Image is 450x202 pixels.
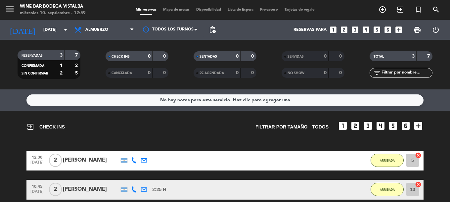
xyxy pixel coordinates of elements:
strong: 5 [75,71,79,76]
strong: 2 [75,63,79,68]
strong: 1 [60,63,63,68]
span: Mis reservas [132,8,160,12]
div: [PERSON_NAME] [63,185,119,194]
div: [PERSON_NAME] [63,156,119,165]
button: menu [5,4,15,16]
span: Disponibilidad [193,8,224,12]
strong: 7 [427,54,431,59]
strong: 0 [339,54,343,59]
span: Pre-acceso [257,8,281,12]
span: RESERVADAS [22,54,43,57]
i: search [432,6,440,14]
span: ARRIBADA [380,188,395,191]
strong: 7 [75,53,79,58]
i: looks_3 [363,121,373,131]
strong: 0 [251,54,255,59]
i: [DATE] [5,23,40,37]
span: Filtrar por tamaño [255,123,307,131]
i: cancel [415,152,422,159]
span: 12:30 [29,153,45,161]
i: arrow_drop_down [62,26,69,34]
span: CHECK INS [112,55,130,58]
button: ARRIBADA [371,183,404,196]
i: exit_to_app [26,123,34,131]
span: Reservas para [293,27,327,32]
span: 10:45 [29,182,45,190]
span: 2:25 H [152,186,166,193]
div: Wine Bar Bodega Vistalba [20,3,86,10]
strong: 0 [148,54,151,59]
i: looks_3 [351,25,359,34]
span: pending_actions [208,26,216,34]
i: looks_4 [375,121,386,131]
span: 2 [49,183,62,196]
input: Filtrar por nombre... [381,69,432,76]
span: CANCELADA [112,72,132,75]
i: exit_to_app [396,6,404,14]
span: SENTADAS [200,55,217,58]
div: miércoles 10. septiembre - 12:59 [20,10,86,17]
span: Almuerzo [85,27,108,32]
strong: 0 [148,71,151,75]
span: Tarjetas de regalo [281,8,318,12]
strong: 0 [236,54,239,59]
i: power_settings_new [432,26,440,34]
span: Mapa de mesas [160,8,193,12]
strong: 0 [324,54,327,59]
strong: 0 [163,71,167,75]
strong: 2 [60,71,63,76]
i: menu [5,4,15,14]
span: Lista de Espera [224,8,257,12]
span: NO SHOW [288,72,304,75]
strong: 3 [412,54,415,59]
div: No hay notas para este servicio. Haz clic para agregar una [160,96,290,104]
span: CHECK INS [26,123,65,131]
i: looks_one [329,25,337,34]
button: ARRIBADA [371,154,404,167]
i: looks_5 [373,25,381,34]
i: add_box [413,121,424,131]
i: looks_two [350,121,361,131]
i: looks_4 [362,25,370,34]
span: TODOS [312,123,329,131]
i: turned_in_not [414,6,422,14]
div: LOG OUT [427,20,445,40]
i: add_box [394,25,403,34]
strong: 0 [339,71,343,75]
strong: 0 [324,71,327,75]
i: cancel [415,181,422,188]
i: looks_6 [400,121,411,131]
strong: 3 [60,53,63,58]
span: SERVIDAS [288,55,304,58]
span: 2 [49,154,62,167]
strong: 0 [236,71,239,75]
i: looks_two [340,25,348,34]
strong: 0 [251,71,255,75]
strong: 0 [163,54,167,59]
span: [DATE] [29,189,45,197]
span: CONFIRMADA [22,64,44,68]
i: looks_6 [383,25,392,34]
span: SIN CONFIRMAR [22,72,48,75]
span: ARRIBADA [380,159,395,162]
i: filter_list [373,69,381,77]
i: add_circle_outline [379,6,386,14]
span: TOTAL [374,55,384,58]
i: looks_one [337,121,348,131]
span: [DATE] [29,160,45,168]
span: RE AGENDADA [200,72,224,75]
span: print [413,26,421,34]
i: looks_5 [388,121,398,131]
